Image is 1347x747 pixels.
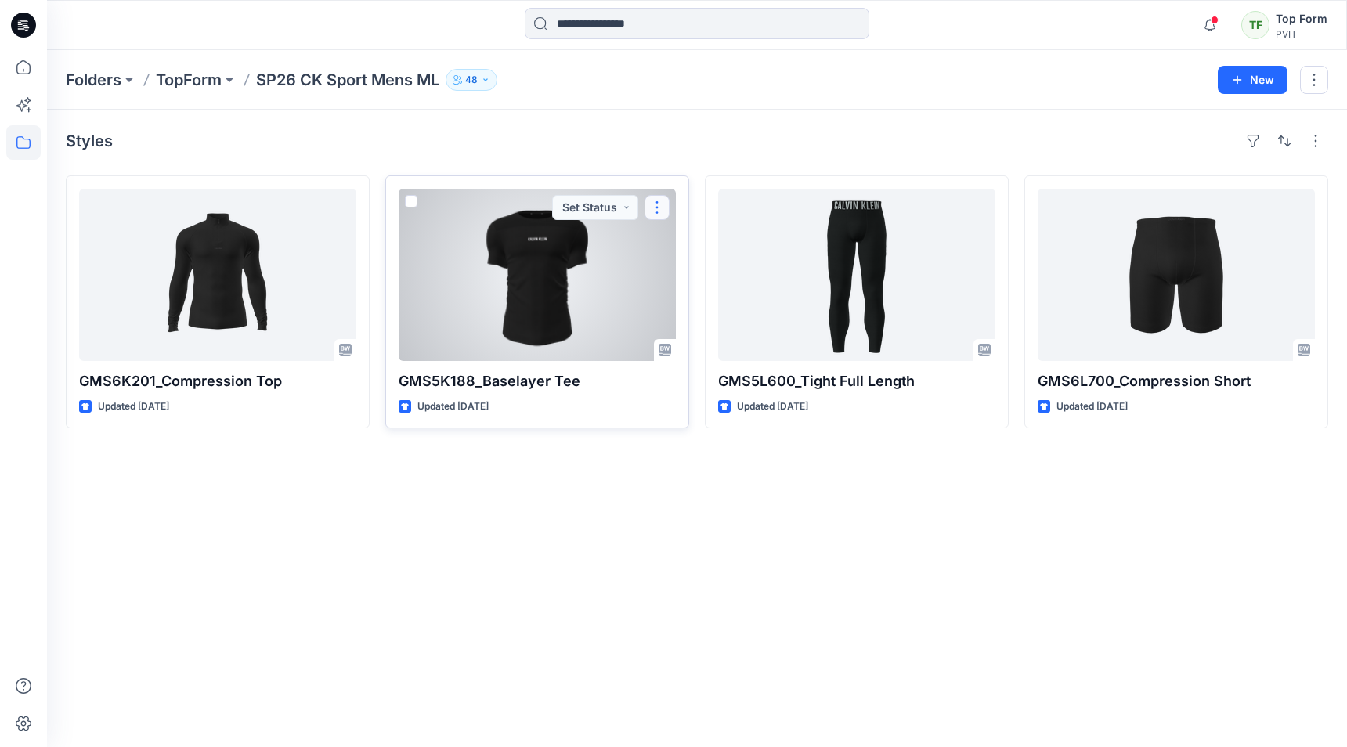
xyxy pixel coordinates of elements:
[1056,399,1128,415] p: Updated [DATE]
[156,69,222,91] a: TopForm
[1218,66,1287,94] button: New
[256,69,439,91] p: SP26 CK Sport Mens ML
[399,370,676,392] p: GMS5K188_Baselayer Tee
[79,189,356,361] a: GMS6K201_Compression Top
[1276,9,1327,28] div: Top Form
[79,370,356,392] p: GMS6K201_Compression Top
[98,399,169,415] p: Updated [DATE]
[1276,28,1327,40] div: PVH
[1038,370,1315,392] p: GMS6L700_Compression Short
[718,370,995,392] p: GMS5L600_Tight Full Length
[1241,11,1269,39] div: TF
[446,69,497,91] button: 48
[66,69,121,91] a: Folders
[1038,189,1315,361] a: GMS6L700_Compression Short
[737,399,808,415] p: Updated [DATE]
[465,71,478,88] p: 48
[718,189,995,361] a: GMS5L600_Tight Full Length
[66,132,113,150] h4: Styles
[417,399,489,415] p: Updated [DATE]
[399,189,676,361] a: GMS5K188_Baselayer Tee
